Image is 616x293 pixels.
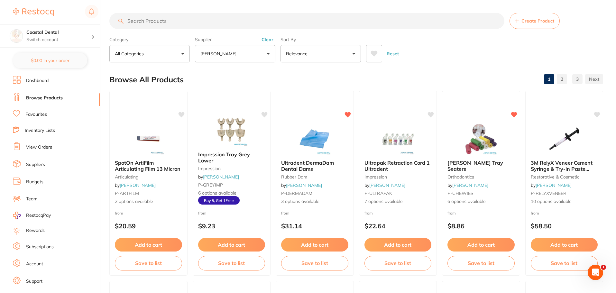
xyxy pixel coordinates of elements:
button: Add to cart [447,238,515,252]
b: Impression Tray Grey Lower [198,151,265,163]
span: P-ARTFILM [115,190,139,196]
img: Impression Tray Grey Lower [211,114,253,146]
iframe: Intercom live chat [588,265,603,280]
small: restorative & cosmetic [531,174,598,179]
span: from [281,211,290,215]
a: RestocqPay [13,212,51,219]
span: 3M RelyX Veneer Cement Syringe & Try-in Paste Syringe [531,160,593,178]
span: Buy 5, Get 1 Free [198,196,240,205]
img: SpotOn ArtiFilm Articulating Film 13 Micron [127,123,169,155]
a: Inventory Lists [25,127,55,134]
span: SpotOn ArtiFilm Articulating Film 13 Micron [115,160,180,172]
a: [PERSON_NAME] [452,182,488,188]
span: P-GREYIMP [198,182,223,188]
img: Ultradent DermaDam Dental Dams [294,123,336,155]
b: 3M RelyX Veneer Cement Syringe & Try-in Paste Syringe [531,160,598,172]
button: Add to cart [531,238,598,252]
span: P-DERMADAM [281,190,312,196]
button: Save to list [531,256,598,270]
span: Ultradent DermaDam Dental Dams [281,160,334,172]
p: $20.59 [115,222,182,230]
button: Save to list [364,256,432,270]
a: 3 [572,73,583,86]
a: Team [26,196,37,202]
span: by [531,182,572,188]
span: Impression Tray Grey Lower [198,151,250,163]
a: Suppliers [26,161,45,168]
p: [PERSON_NAME] [200,50,239,57]
label: Category [109,37,190,42]
a: View Orders [26,144,52,151]
span: by [447,182,488,188]
small: impression [364,174,432,179]
img: Coastal Dental [10,30,23,42]
span: from [364,211,373,215]
span: from [198,211,207,215]
button: Save to list [115,256,182,270]
a: [PERSON_NAME] [120,182,156,188]
p: $22.64 [364,222,432,230]
small: impression [198,166,265,171]
span: 3 options available [281,198,348,205]
b: Chewi Aligner Tray Seaters [447,160,515,172]
p: $8.86 [447,222,515,230]
button: Add to cart [198,238,265,252]
b: Ultrapak Retraction Cord 1 Ultradent [364,160,432,172]
label: Supplier [195,37,275,42]
span: 1 [601,265,606,270]
p: $58.50 [531,222,598,230]
span: 10 options available [531,198,598,205]
span: Ultrapak Retraction Cord 1 Ultradent [364,160,430,172]
span: P-CHEWIES [447,190,473,196]
a: Browse Products [26,95,63,101]
span: from [531,211,539,215]
p: All Categories [115,50,146,57]
span: 6 options available [198,190,265,197]
a: Favourites [25,111,47,118]
b: Ultradent DermaDam Dental Dams [281,160,348,172]
a: Rewards [26,227,45,234]
span: by [115,182,156,188]
button: Clear [260,37,275,42]
a: Restocq Logo [13,5,54,20]
small: rubber dam [281,174,348,179]
button: [PERSON_NAME] [195,45,275,62]
span: P-ULTRAPAK [364,190,392,196]
img: Ultrapak Retraction Cord 1 Ultradent [377,123,419,155]
button: Save to list [198,256,265,270]
small: articulating [115,174,182,179]
button: Save to list [281,256,348,270]
a: [PERSON_NAME] [369,182,405,188]
a: Support [26,278,42,285]
button: Save to list [447,256,515,270]
span: from [115,211,123,215]
input: Search Products [109,13,504,29]
span: by [281,182,322,188]
a: [PERSON_NAME] [286,182,322,188]
button: Add to cart [364,238,432,252]
button: Add to cart [115,238,182,252]
span: [PERSON_NAME] Tray Seaters [447,160,503,172]
h2: Browse All Products [109,75,184,84]
img: 3M RelyX Veneer Cement Syringe & Try-in Paste Syringe [543,123,585,155]
a: 1 [544,73,554,86]
button: $0.00 in your order [13,53,87,68]
button: Reset [385,45,401,62]
button: Add to cart [281,238,348,252]
a: Budgets [26,179,43,185]
a: Subscriptions [26,244,54,250]
p: $31.14 [281,222,348,230]
b: SpotOn ArtiFilm Articulating Film 13 Micron [115,160,182,172]
p: Switch account [26,37,91,43]
span: from [447,211,456,215]
p: $9.23 [198,222,265,230]
img: Restocq Logo [13,8,54,16]
span: 6 options available [447,198,515,205]
button: Relevance [280,45,361,62]
a: [PERSON_NAME] [203,174,239,180]
label: Sort By [280,37,361,42]
span: 7 options available [364,198,432,205]
a: 2 [557,73,567,86]
span: by [364,182,405,188]
button: Create Product [510,13,560,29]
